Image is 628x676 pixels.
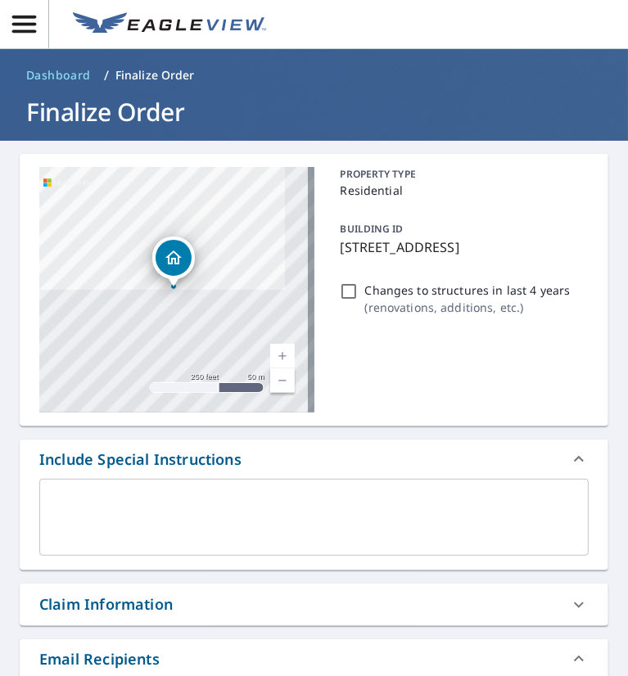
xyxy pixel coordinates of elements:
[20,439,608,479] div: Include Special Instructions
[20,62,608,88] nav: breadcrumb
[104,65,109,85] li: /
[152,237,195,287] div: Dropped pin, building 1, Residential property, 13610 Grandview Dr Hagerstown, MD 21742
[26,67,91,83] span: Dashboard
[270,344,295,368] a: Current Level 17, Zoom In
[20,584,608,625] div: Claim Information
[20,95,608,128] h1: Finalize Order
[20,62,97,88] a: Dashboard
[73,12,266,37] img: EV Logo
[365,299,571,316] p: ( renovations, additions, etc. )
[39,648,160,670] div: Email Recipients
[63,2,276,47] a: EV Logo
[39,593,173,615] div: Claim Information
[341,182,583,199] p: Residential
[365,282,571,299] p: Changes to structures in last 4 years
[341,237,583,257] p: [STREET_ADDRESS]
[270,368,295,393] a: Current Level 17, Zoom Out
[341,167,583,182] p: PROPERTY TYPE
[341,222,404,236] p: BUILDING ID
[39,448,242,471] div: Include Special Instructions
[115,67,195,83] p: Finalize Order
